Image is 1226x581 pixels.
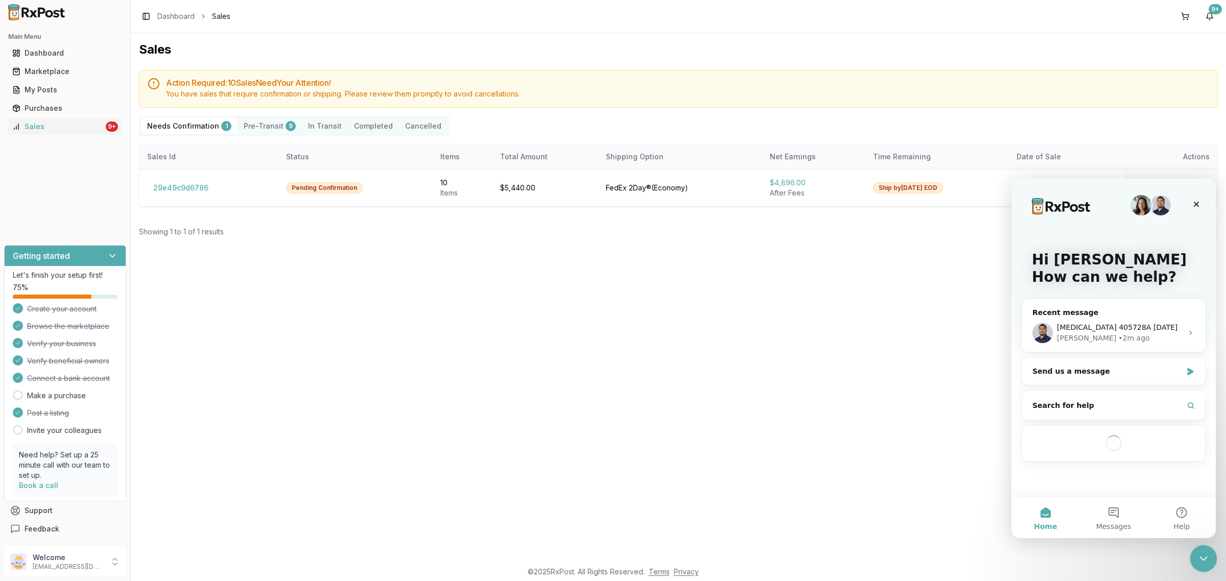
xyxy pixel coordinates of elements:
div: My Posts [12,85,118,95]
button: Support [4,501,126,520]
button: 9+ [1201,8,1218,25]
h2: Main Menu [8,33,122,41]
button: Pre-Transit [238,118,302,134]
h1: Sales [139,41,1218,58]
a: Dashboard [157,11,195,21]
span: Feedback [25,524,59,534]
div: Sales [12,122,104,132]
a: Make a purchase [27,391,86,401]
img: User avatar [10,553,27,570]
button: Completed [348,118,399,134]
button: Dashboard [4,45,126,61]
a: Privacy [674,567,699,576]
iframe: Intercom live chat [1011,179,1216,538]
div: $5,440.00 [500,183,590,193]
div: Item s [440,188,483,198]
span: Verify your business [27,338,96,349]
a: Invite your colleagues [27,425,102,435]
a: Dashboard [8,44,122,62]
th: Shipping Option [598,144,761,169]
th: Status [278,144,432,169]
div: 10 [440,178,483,188]
th: Total Amount [492,144,598,169]
a: My Posts [8,81,122,99]
th: Items [432,144,491,169]
div: 1 [221,121,231,131]
button: Purchases [4,100,126,116]
a: Book a call [19,481,58,490]
iframe: Intercom live chat [1190,545,1217,572]
span: Verify beneficial owners [27,356,109,366]
a: Marketplace [8,62,122,81]
div: Pending Confirmation [286,182,363,193]
button: Marketplace [4,63,126,80]
div: Dashboard [12,48,118,58]
div: You have sales that require confirmation or shipping. Please review them promptly to avoid cancel... [166,89,1209,99]
nav: breadcrumb [157,11,230,21]
button: Cancelled [399,118,447,134]
button: 29e49c9d6786 [147,180,215,196]
span: Browse the marketplace [27,321,109,331]
th: Date of Sale [1008,144,1124,169]
div: Marketplace [12,66,118,77]
button: Feedback [4,520,126,538]
p: [EMAIL_ADDRESS][DOMAIN_NAME] [33,563,104,571]
span: Connect a bank account [27,373,110,383]
span: 75 % [13,282,28,293]
div: After Fees [770,188,857,198]
div: 9+ [1209,4,1222,14]
button: In Transit [302,118,348,134]
button: Needs Confirmation [141,118,238,134]
th: Sales Id [139,144,278,169]
h5: Action Required: 10 Sale s Need Your Attention! [166,79,1209,87]
th: Actions [1124,144,1218,169]
img: RxPost Logo [4,4,69,20]
a: Purchases [8,99,122,117]
div: Ship by [DATE] EOD [873,182,943,193]
p: Let's finish your setup first! [13,270,117,280]
a: Sales9+ [8,117,122,136]
a: Terms [649,567,670,576]
div: FedEx 2Day® ( Economy ) [606,183,753,193]
div: Purchases [12,103,118,113]
button: Sales9+ [4,118,126,135]
button: My Posts [4,82,126,98]
div: 9 [286,121,296,131]
p: Welcome [33,552,104,563]
span: Post a listing [27,408,69,418]
th: Time Remaining [865,144,1008,169]
span: Create your account [27,304,97,314]
th: Net Earnings [762,144,865,169]
div: Showing 1 to 1 of 1 results [139,227,224,237]
div: 9+ [106,122,118,132]
h3: Getting started [13,250,70,262]
span: Sales [212,11,230,21]
p: Need help? Set up a 25 minute call with our team to set up. [19,450,111,480]
div: $4,896.00 [770,178,857,188]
